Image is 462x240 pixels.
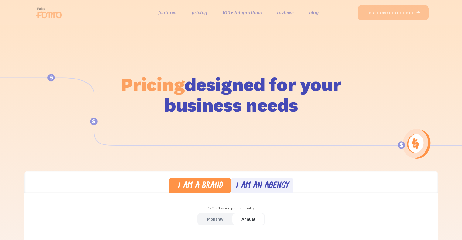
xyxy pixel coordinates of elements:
a: reviews [277,8,294,17]
div: Annual [241,215,255,224]
a: blog [309,8,319,17]
a: features [158,8,176,17]
a: pricing [192,8,207,17]
span:  [416,10,421,15]
div: Monthly [207,215,223,224]
div: I am an agency [235,182,289,191]
a: 100+ integrations [222,8,262,17]
h1: designed for your business needs [121,74,342,115]
span: Pricing [121,73,185,96]
a: try fomo for free [358,5,429,20]
div: 17% off when paid annually [24,204,438,213]
div: I am a brand [177,182,223,191]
